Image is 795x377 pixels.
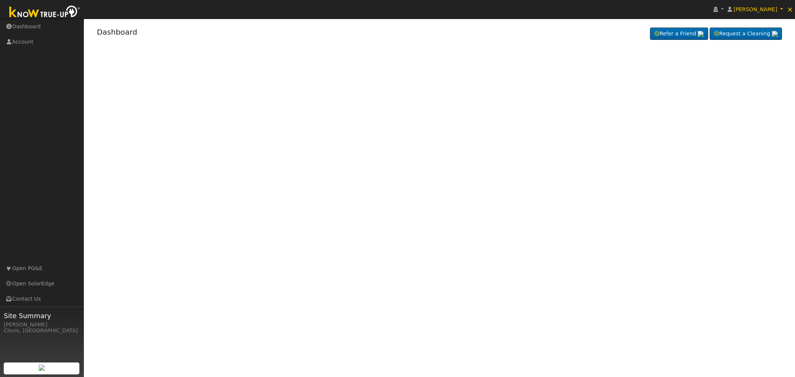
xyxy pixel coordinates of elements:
a: Dashboard [97,28,138,37]
img: retrieve [698,31,704,37]
a: Refer a Friend [650,28,708,40]
div: Clovis, [GEOGRAPHIC_DATA] [4,327,80,335]
span: [PERSON_NAME] [734,6,777,12]
img: retrieve [39,365,45,371]
div: [PERSON_NAME] [4,321,80,329]
img: Know True-Up [6,4,84,21]
span: × [787,5,793,14]
span: Site Summary [4,311,80,321]
img: retrieve [772,31,778,37]
a: Request a Cleaning [710,28,782,40]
